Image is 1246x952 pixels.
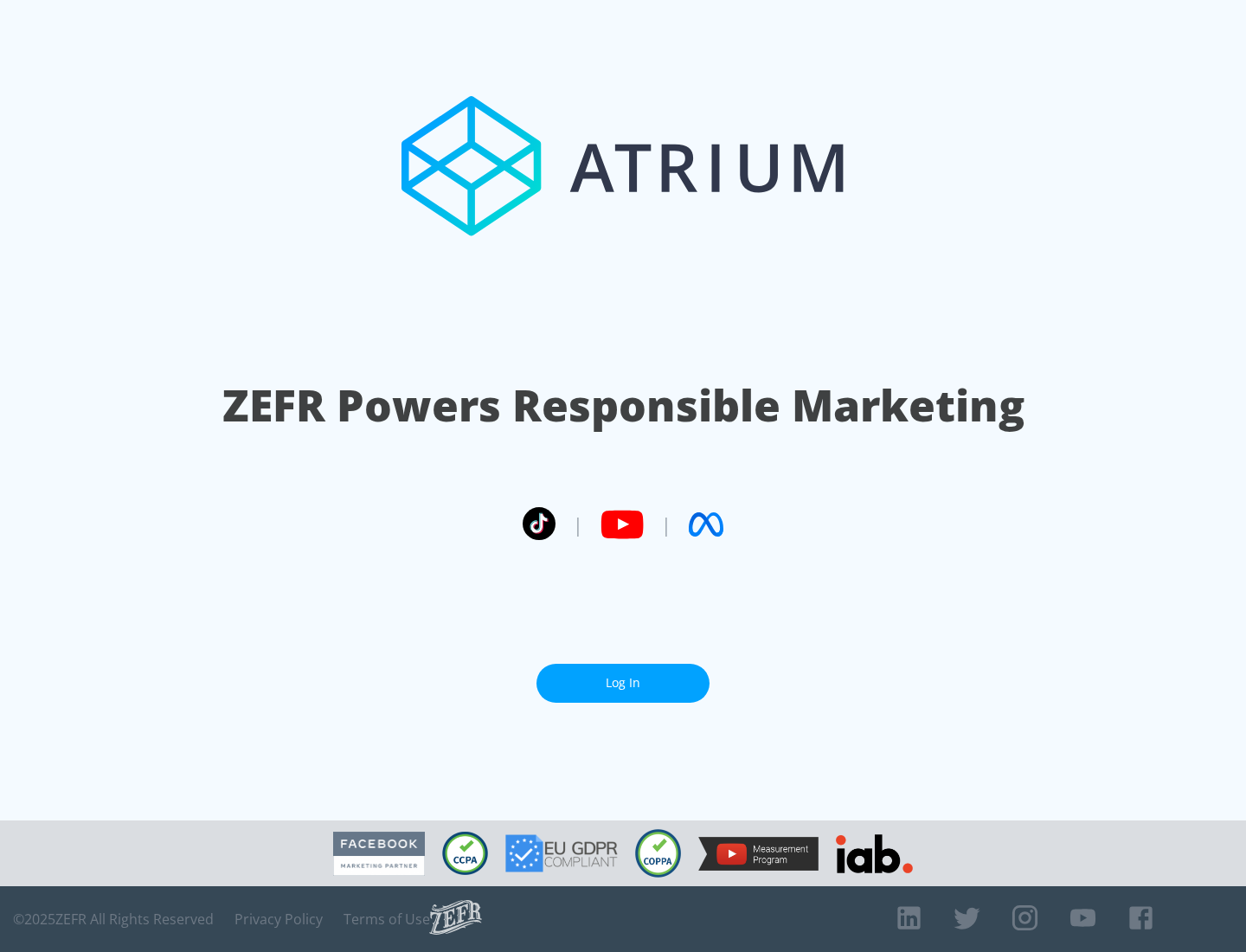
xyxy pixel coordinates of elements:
img: COPPA Compliant [635,829,681,878]
a: Terms of Use [344,910,430,928]
img: GDPR Compliant [505,834,618,872]
a: Log In [536,664,710,703]
img: YouTube Measurement Program [698,837,819,871]
a: Privacy Policy [234,910,323,928]
img: Facebook Marketing Partner [333,832,425,876]
img: IAB [836,834,913,873]
img: CCPA Compliant [442,832,488,875]
span: © 2025 ZEFR All Rights Reserved [13,910,214,928]
span: | [661,511,671,537]
span: | [573,511,583,537]
h1: ZEFR Powers Responsible Marketing [222,376,1024,435]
